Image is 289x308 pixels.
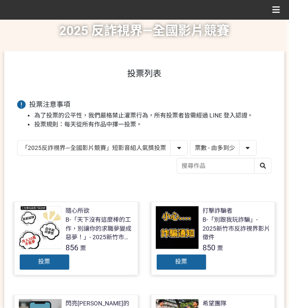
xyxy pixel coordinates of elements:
[60,10,230,51] h1: 2025 反詐視界—全國影片競賽
[34,111,272,120] li: 為了投票的公平性，我們嚴格禁止灌票行為，所有投票者皆需經過 LINE 登入認證。
[39,258,51,265] span: 投票
[17,68,272,79] h1: 投票列表
[203,206,233,215] div: 打擊詐騙者
[66,206,90,215] div: 隨心所欲
[151,202,275,276] a: 打擊詐騙者B-「別跟我玩詐騙」- 2025新竹市反詐視界影片徵件850票投票
[177,158,271,173] input: 搜尋作品
[14,202,138,276] a: 隨心所欲B-「天下沒有這麼棒的工作，別讓你的求職夢變成惡夢！」- 2025新竹市反詐視界影片徵件856票投票
[80,245,86,252] span: 票
[217,245,223,252] span: 票
[203,243,216,252] span: 850
[66,215,134,242] div: B-「天下沒有這麼棒的工作，別讓你的求職夢變成惡夢！」- 2025新竹市反詐視界影片徵件
[29,100,70,109] span: 投票注意事項
[176,258,188,265] span: 投票
[203,215,271,242] div: B-「別跟我玩詐騙」- 2025新竹市反詐視界影片徵件
[66,243,79,252] span: 856
[34,120,272,129] li: 投票規則：每天從所有作品中擇一投票。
